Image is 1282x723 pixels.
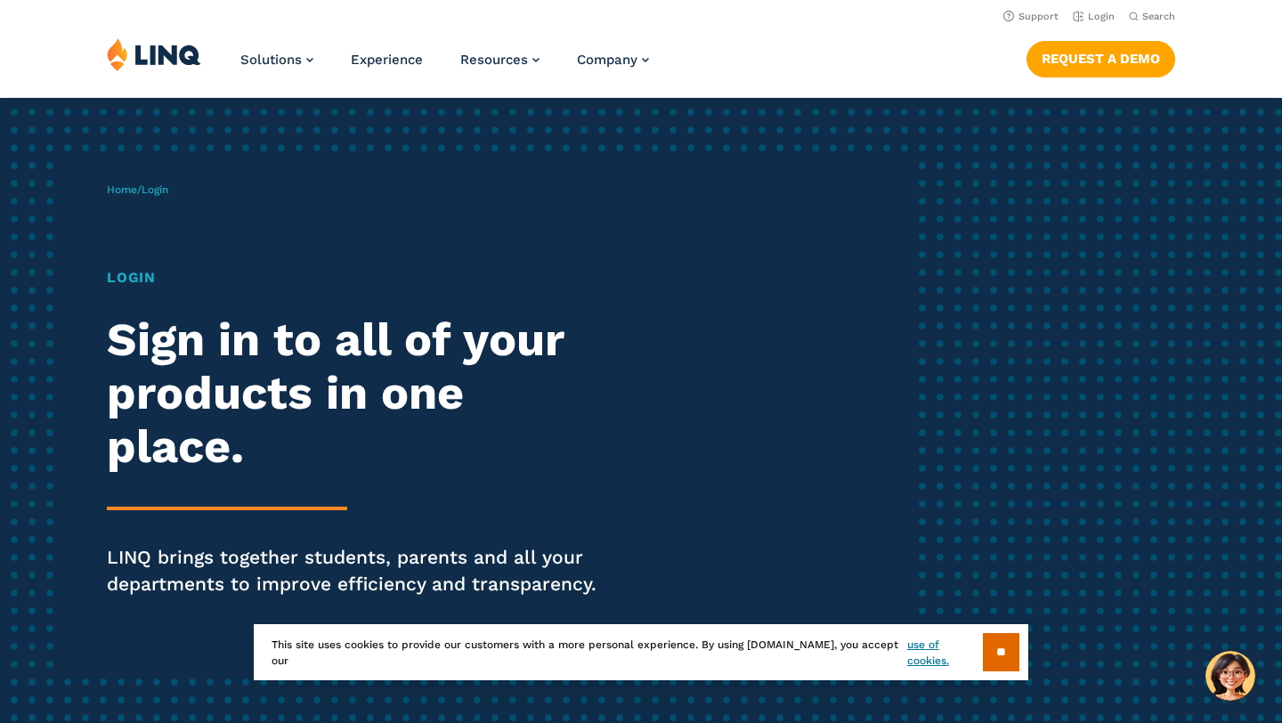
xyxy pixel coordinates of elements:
[351,52,423,68] a: Experience
[107,544,601,597] p: LINQ brings together students, parents and all your departments to improve efficiency and transpa...
[254,624,1028,680] div: This site uses cookies to provide our customers with a more personal experience. By using [DOMAIN...
[107,37,201,71] img: LINQ | K‑12 Software
[460,52,540,68] a: Resources
[460,52,528,68] span: Resources
[1073,11,1115,22] a: Login
[107,183,168,196] span: /
[577,52,649,68] a: Company
[240,37,649,96] nav: Primary Navigation
[1142,11,1175,22] span: Search
[1026,37,1175,77] nav: Button Navigation
[1003,11,1059,22] a: Support
[1129,10,1175,23] button: Open Search Bar
[907,637,983,669] a: use of cookies.
[107,183,137,196] a: Home
[577,52,637,68] span: Company
[107,313,601,473] h2: Sign in to all of your products in one place.
[107,267,601,288] h1: Login
[240,52,302,68] span: Solutions
[240,52,313,68] a: Solutions
[1026,41,1175,77] a: Request a Demo
[142,183,168,196] span: Login
[1205,651,1255,701] button: Hello, have a question? Let’s chat.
